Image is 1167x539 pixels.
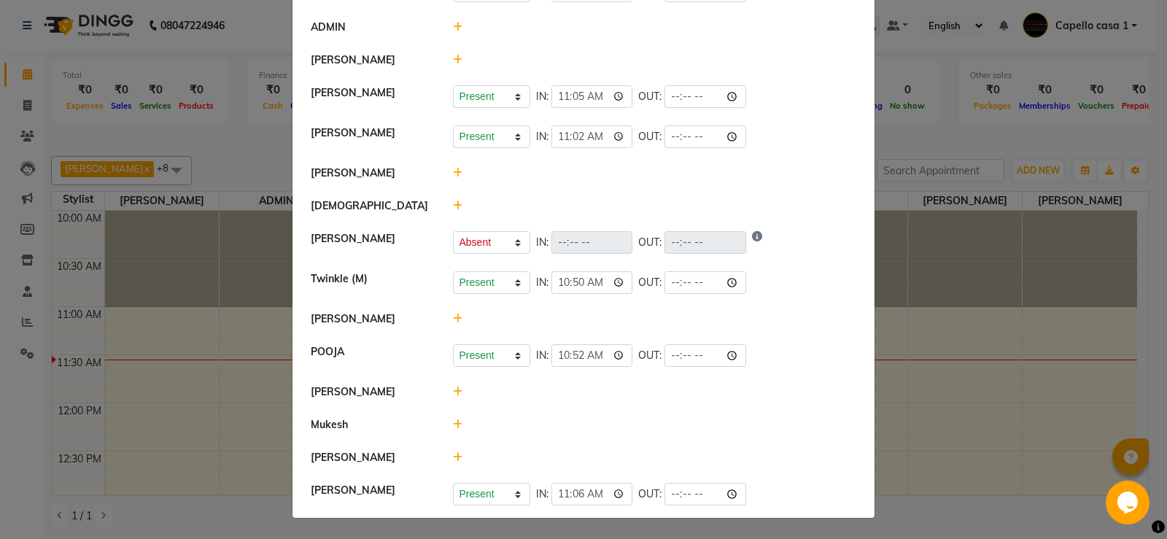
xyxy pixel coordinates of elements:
[536,348,548,363] span: IN:
[300,483,442,505] div: [PERSON_NAME]
[300,311,442,327] div: [PERSON_NAME]
[300,198,442,214] div: [DEMOGRAPHIC_DATA]
[536,129,548,144] span: IN:
[638,348,662,363] span: OUT:
[300,125,442,148] div: [PERSON_NAME]
[300,417,442,433] div: Mukesh
[300,231,442,254] div: [PERSON_NAME]
[638,275,662,290] span: OUT:
[300,20,442,35] div: ADMIN
[752,231,762,254] i: Show reason
[638,486,662,502] span: OUT:
[300,166,442,181] div: [PERSON_NAME]
[300,53,442,68] div: [PERSON_NAME]
[536,486,548,502] span: IN:
[536,235,548,250] span: IN:
[536,89,548,104] span: IN:
[638,235,662,250] span: OUT:
[638,89,662,104] span: OUT:
[300,85,442,108] div: [PERSON_NAME]
[638,129,662,144] span: OUT:
[1106,481,1152,524] iframe: chat widget
[536,275,548,290] span: IN:
[300,271,442,294] div: Twinkle (M)
[300,384,442,400] div: [PERSON_NAME]
[300,450,442,465] div: [PERSON_NAME]
[300,344,442,367] div: POOJA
